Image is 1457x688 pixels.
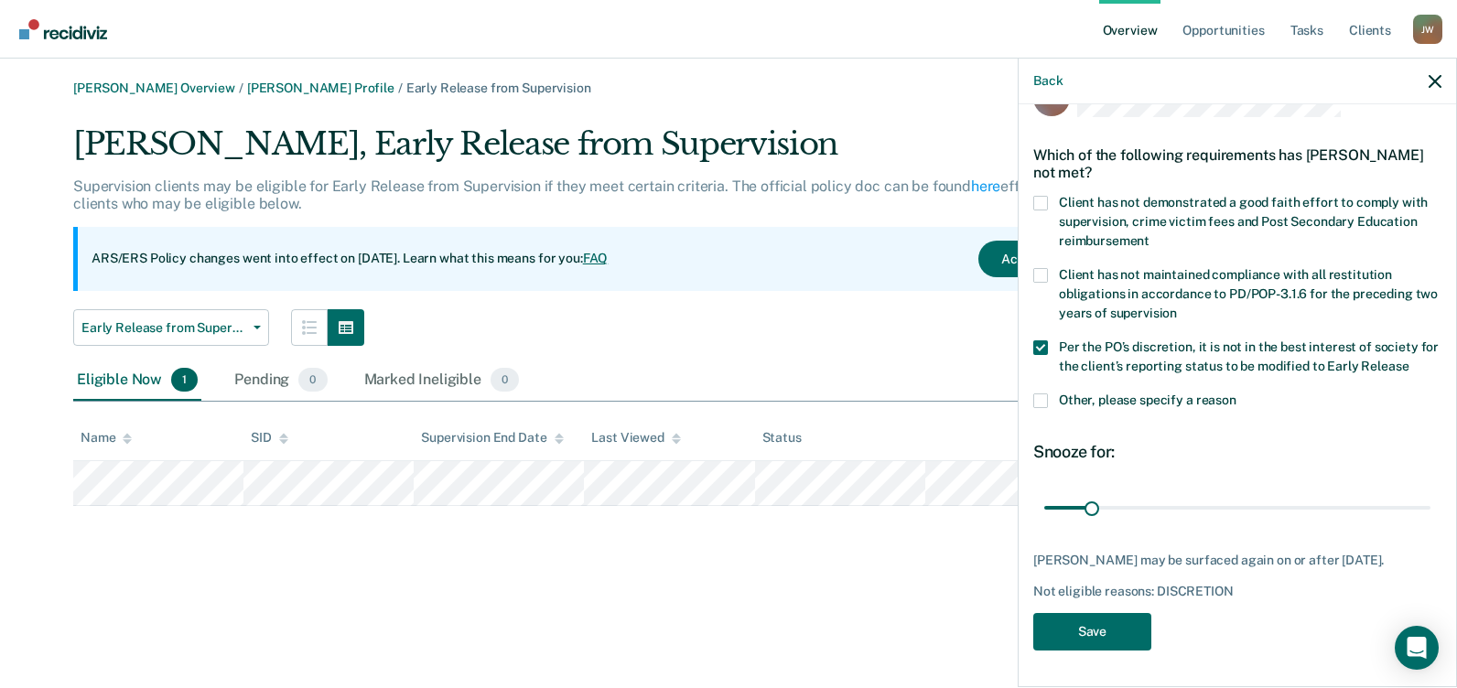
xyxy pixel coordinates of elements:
span: / [394,81,406,95]
div: Which of the following requirements has [PERSON_NAME] not met? [1033,132,1441,196]
span: Other, please specify a reason [1059,392,1236,407]
a: here [971,177,1000,195]
a: FAQ [583,251,609,265]
div: Open Intercom Messenger [1395,626,1439,670]
button: Save [1033,613,1151,650]
button: Acknowledge & Close [978,241,1152,277]
p: Supervision clients may be eligible for Early Release from Supervision if they meet certain crite... [73,177,1163,212]
span: 0 [491,368,519,392]
div: Not eligible reasons: DISCRETION [1033,584,1441,599]
div: J W [1413,15,1442,44]
div: Snooze for: [1033,442,1441,462]
div: Eligible Now [73,360,201,401]
div: SID [251,430,288,446]
div: [PERSON_NAME], Early Release from Supervision [73,125,1166,177]
span: / [235,81,247,95]
span: 0 [298,368,327,392]
button: Back [1033,73,1063,89]
div: Marked Ineligible [361,360,523,401]
div: Status [762,430,802,446]
div: [PERSON_NAME] may be surfaced again on or after [DATE]. [1033,553,1441,568]
div: Name [81,430,132,446]
div: Last Viewed [591,430,680,446]
div: Supervision End Date [421,430,563,446]
a: [PERSON_NAME] Profile [247,81,394,95]
span: Client has not demonstrated a good faith effort to comply with supervision, crime victim fees and... [1059,195,1428,248]
span: 1 [171,368,198,392]
p: ARS/ERS Policy changes went into effect on [DATE]. Learn what this means for you: [92,250,608,268]
span: Per the PO’s discretion, it is not in the best interest of society for the client’s reporting sta... [1059,339,1439,373]
button: Profile dropdown button [1413,15,1442,44]
span: Client has not maintained compliance with all restitution obligations in accordance to PD/POP-3.1... [1059,267,1438,320]
span: Early Release from Supervision [81,320,246,336]
a: [PERSON_NAME] Overview [73,81,235,95]
div: Pending [231,360,330,401]
span: Early Release from Supervision [406,81,591,95]
img: Recidiviz [19,19,107,39]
